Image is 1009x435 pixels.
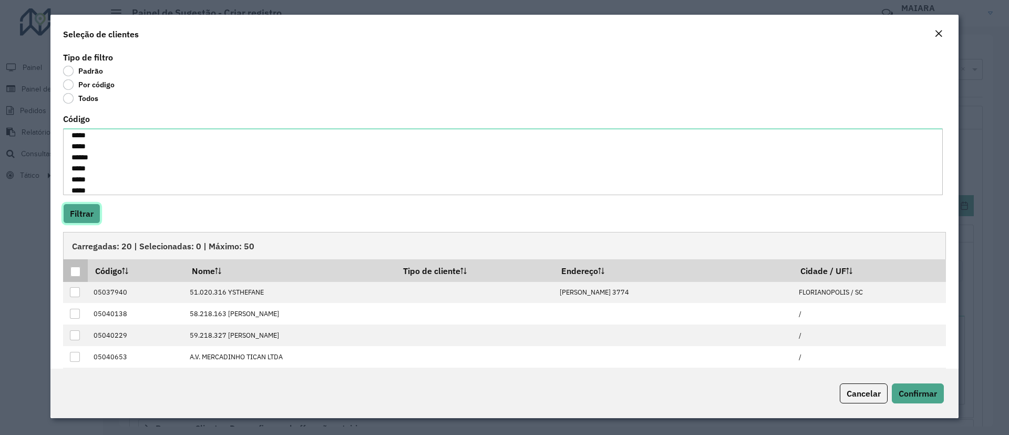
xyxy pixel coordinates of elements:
[931,27,946,41] button: Close
[63,79,115,90] label: Por código
[63,113,90,125] label: Código
[793,259,945,281] th: Cidade / UF
[184,282,396,304] td: 51.020.316 YSTHEFANE
[88,346,184,368] td: 05040653
[396,259,554,281] th: Tipo de cliente
[88,282,184,304] td: 05037940
[899,388,937,399] span: Confirmar
[184,325,396,346] td: 59.218.327 [PERSON_NAME]
[88,368,184,389] td: 05089604
[934,29,943,38] em: Fechar
[63,232,946,259] div: Carregadas: 20 | Selecionadas: 0 | Máximo: 50
[63,93,98,104] label: Todos
[88,303,184,325] td: 05040138
[63,51,113,64] label: Tipo de filtro
[892,383,944,403] button: Confirmar
[847,388,881,399] span: Cancelar
[793,282,945,304] td: FLORIANOPOLIS / SC
[184,303,396,325] td: 58.218.163 [PERSON_NAME]
[554,368,793,389] td: [PERSON_NAME] da Rosa 17
[793,368,945,389] td: PALHOCA / SC
[554,282,793,304] td: [PERSON_NAME] 3774
[63,204,100,224] button: Filtrar
[793,346,945,368] td: /
[184,259,396,281] th: Nome
[554,259,793,281] th: Endereço
[88,325,184,346] td: 05040229
[63,28,139,41] h4: Seleção de clientes
[840,383,888,403] button: Cancelar
[88,259,184,281] th: Código
[63,66,103,76] label: Padrão
[184,368,396,389] td: BAR DO BOI
[184,346,396,368] td: A.V. MERCADINHO TICAN LTDA
[793,325,945,346] td: /
[793,303,945,325] td: /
